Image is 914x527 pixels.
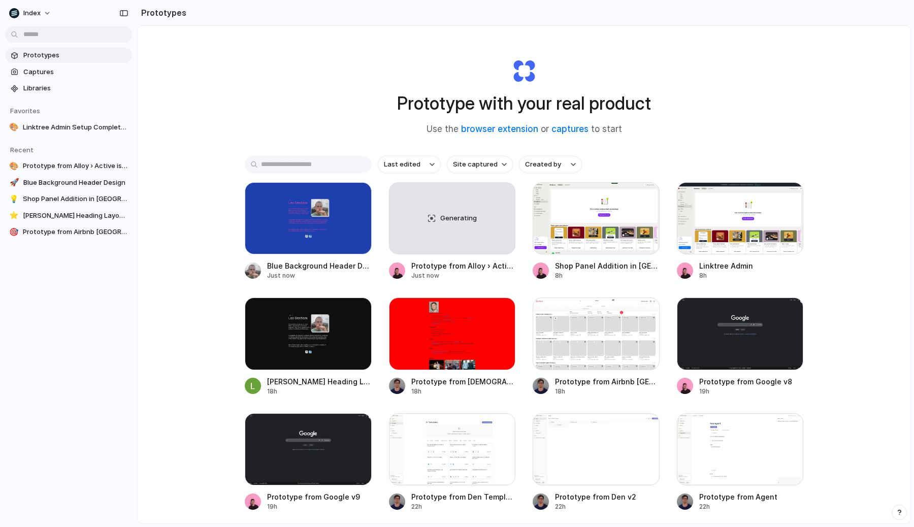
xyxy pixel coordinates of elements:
a: Blue Background Header DesignBlue Background Header DesignJust now [245,182,372,280]
span: Index [23,8,41,18]
button: Last edited [378,156,441,173]
span: Favorites [10,107,40,115]
a: 🎯Prototype from Airbnb [GEOGRAPHIC_DATA] Home [5,224,132,240]
a: 🎨Prototype from Alloy › Active issues [5,158,132,174]
button: Created by [519,156,582,173]
div: Just now [411,271,516,280]
span: Prototype from Alloy › Active issues [411,260,516,271]
div: 🚀 [9,178,19,188]
span: Linktree Admin Setup Completion [23,122,128,133]
span: Libraries [23,83,128,93]
span: Prototype from Den v2 [555,491,660,502]
div: 22h [411,502,516,511]
div: 19h [699,387,804,396]
span: [PERSON_NAME] Heading Layout Draft [23,211,128,221]
a: Captures [5,64,132,80]
span: Prototype from Alloy › Active issues [23,161,128,171]
div: 8h [555,271,660,280]
a: Prototype from Google v8Prototype from Google v819h [677,298,804,396]
a: GeneratingPrototype from Alloy › Active issuesJust now [389,182,516,280]
h1: Prototype with your real product [397,90,651,117]
a: Shop Panel Addition in SidebarShop Panel Addition in [GEOGRAPHIC_DATA]8h [533,182,660,280]
a: Libraries [5,81,132,96]
div: 18h [267,387,372,396]
a: 🚀Blue Background Header Design [5,175,132,190]
span: Shop Panel Addition in [GEOGRAPHIC_DATA] [23,194,128,204]
span: Prototypes [23,50,128,60]
span: Last edited [384,159,420,170]
span: Linktree Admin [699,260,804,271]
span: Prototype from Agent [699,491,804,502]
a: 🎨Linktree Admin Setup Completion [5,120,132,135]
a: Prototypes [5,48,132,63]
div: 🎨 [9,161,19,171]
a: browser extension [461,124,538,134]
a: Linktree AdminLinktree Admin8h [677,182,804,280]
a: Prototype from Google v9Prototype from Google v919h [245,413,372,511]
span: Prototype from Google v9 [267,491,372,502]
a: Prototype from Den v2Prototype from Den v222h [533,413,660,511]
div: 22h [555,502,660,511]
a: ⭐[PERSON_NAME] Heading Layout Draft [5,208,132,223]
div: 22h [699,502,804,511]
a: Prototype from Den TemplatesPrototype from Den Templates22h [389,413,516,511]
a: Prototype from AgentPrototype from Agent22h [677,413,804,511]
div: 19h [267,502,372,511]
a: captures [551,124,589,134]
div: 18h [555,387,660,396]
div: 8h [699,271,804,280]
span: Site captured [453,159,498,170]
button: Index [5,5,56,21]
div: ⭐ [9,211,19,221]
span: Blue Background Header Design [267,260,372,271]
span: Prototype from Google v8 [699,376,804,387]
span: Shop Panel Addition in [GEOGRAPHIC_DATA] [555,260,660,271]
span: Captures [23,67,128,77]
span: Use the or to start [427,123,622,136]
a: Prototype from Airbnb Australia HomePrototype from Airbnb [GEOGRAPHIC_DATA] Home18h [533,298,660,396]
span: Prototype from Den Templates [411,491,516,502]
span: Prototype from Airbnb [GEOGRAPHIC_DATA] Home [555,376,660,387]
a: 💡Shop Panel Addition in [GEOGRAPHIC_DATA] [5,191,132,207]
div: Just now [267,271,372,280]
button: Site captured [447,156,513,173]
span: Generating [440,213,477,223]
span: Prototype from [DEMOGRAPHIC_DATA][PERSON_NAME] Interests [411,376,516,387]
span: Created by [525,159,561,170]
a: Prototype from Christian Iacullo InterestsPrototype from [DEMOGRAPHIC_DATA][PERSON_NAME] Interest... [389,298,516,396]
div: 18h [411,387,516,396]
span: [PERSON_NAME] Heading Layout Draft [267,376,372,387]
div: 🎯 [9,227,19,237]
span: Recent [10,146,34,154]
span: Prototype from Airbnb [GEOGRAPHIC_DATA] Home [23,227,128,237]
div: 🎨 [9,122,19,133]
h2: Prototypes [137,7,186,19]
a: Leo Denham Heading Layout Draft[PERSON_NAME] Heading Layout Draft18h [245,298,372,396]
span: Blue Background Header Design [23,178,128,188]
div: 💡 [9,194,19,204]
